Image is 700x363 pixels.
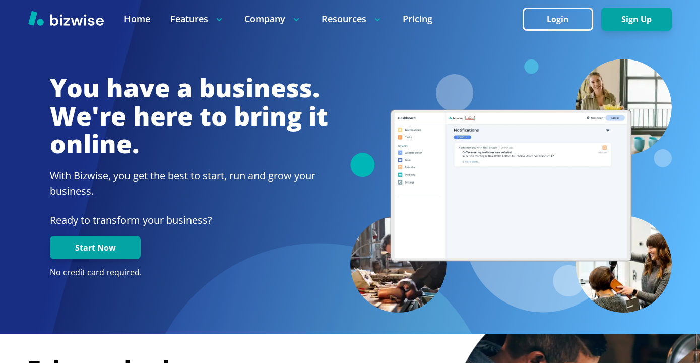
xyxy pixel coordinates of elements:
[50,243,141,253] a: Start Now
[601,15,672,24] a: Sign Up
[50,213,328,228] p: Ready to transform your business?
[403,13,432,25] a: Pricing
[523,15,601,24] a: Login
[244,13,301,25] p: Company
[50,168,328,199] h2: With Bizwise, you get the best to start, run and grow your business.
[601,8,672,31] button: Sign Up
[523,8,593,31] button: Login
[50,74,328,158] h1: You have a business. We're here to bring it online.
[170,13,224,25] p: Features
[50,236,141,259] button: Start Now
[124,13,150,25] a: Home
[28,11,104,26] img: Bizwise Logo
[50,267,328,278] p: No credit card required.
[322,13,383,25] p: Resources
